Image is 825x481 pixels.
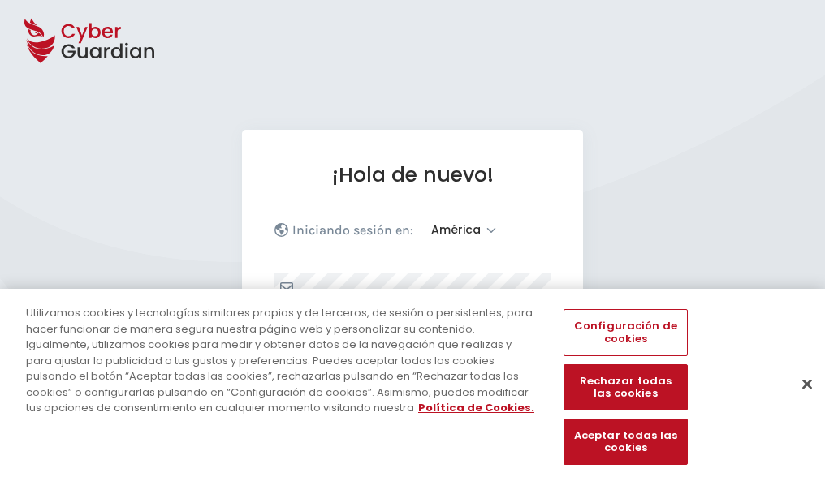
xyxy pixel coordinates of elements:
[564,309,687,355] button: Configuración de cookies, Abre el cuadro de diálogo del centro de preferencias.
[564,419,687,465] button: Aceptar todas las cookies
[274,162,551,187] h1: ¡Hola de nuevo!
[789,366,825,402] button: Cerrar
[26,305,539,416] div: Utilizamos cookies y tecnologías similares propias y de terceros, de sesión o persistentes, para ...
[564,364,687,410] button: Rechazar todas las cookies
[418,400,534,415] a: Más información sobre su privacidad, se abre en una nueva pestaña
[292,222,413,238] p: Iniciando sesión en:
